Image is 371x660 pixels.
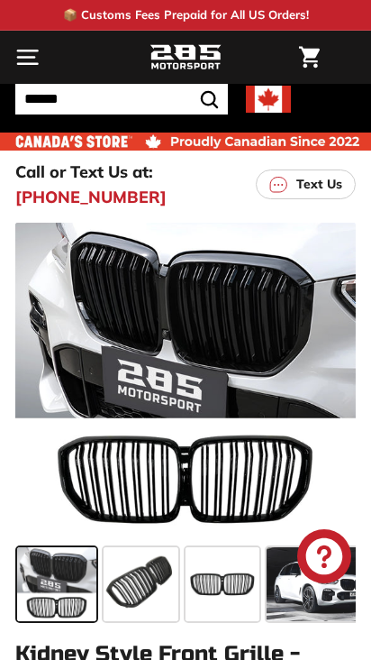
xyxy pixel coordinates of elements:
[292,529,357,588] inbox-online-store-chat: Shopify online store chat
[63,6,309,24] p: 📦 Customs Fees Prepaid for All US Orders!
[15,84,228,115] input: Search
[149,42,222,73] img: Logo_285_Motorsport_areodynamics_components
[15,185,167,209] a: [PHONE_NUMBER]
[15,160,153,184] p: Call or Text Us at:
[290,32,329,83] a: Cart
[296,175,342,194] p: Text Us
[256,170,356,199] a: Text Us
